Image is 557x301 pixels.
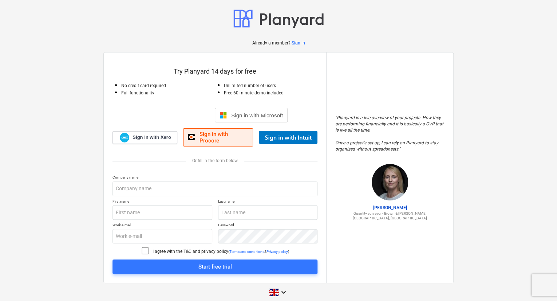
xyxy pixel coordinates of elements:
p: Company name [112,175,317,181]
input: Company name [112,181,317,196]
img: Xero logo [120,133,129,142]
p: Already a member? [252,40,292,46]
button: Start free trial [112,259,317,274]
img: Microsoft logo [220,112,227,119]
input: Work e-mail [112,229,212,243]
a: Terms and conditions [229,250,264,254]
a: Sign in [292,40,305,46]
input: Last name [218,205,318,220]
span: Sign in with Procore [199,131,248,144]
input: First name [112,205,212,220]
p: No credit card required [121,83,215,89]
a: Sign in with Xero [112,131,177,144]
p: Try Planyard 14 days for free [112,67,317,76]
p: Quantity surveyor - Brown & [PERSON_NAME] [335,211,445,216]
span: Sign in with Xero [133,134,171,141]
div: Or fill in the form below [112,158,317,163]
p: Work e-mail [112,223,212,229]
i: keyboard_arrow_down [279,288,288,297]
iframe: Sign in with Google Button [139,107,213,123]
span: Sign in with Microsoft [231,112,283,118]
p: Full functionality [121,90,215,96]
p: First name [112,199,212,205]
p: Free 60-minute demo included [224,90,318,96]
a: Sign in with Procore [183,128,253,146]
img: Claire Hill [372,164,408,200]
p: " Planyard is a live overview of your projects. How they are performing financially and it is bas... [335,115,445,152]
p: Unlimited number of users [224,83,318,89]
p: Password [218,223,318,229]
a: Privacy policy [266,250,288,254]
p: I agree with the T&C and privacy policy [153,249,228,255]
p: [PERSON_NAME] [335,205,445,211]
div: Start free trial [198,262,232,271]
p: ( & ) [228,249,289,254]
p: [GEOGRAPHIC_DATA], [GEOGRAPHIC_DATA] [335,216,445,220]
p: Last name [218,199,318,205]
